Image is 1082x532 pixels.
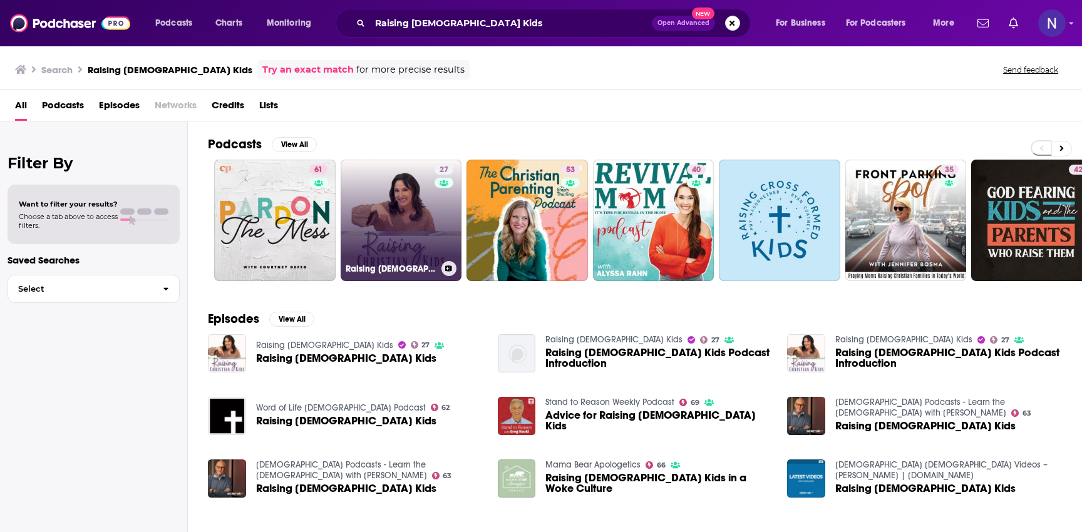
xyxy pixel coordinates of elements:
a: Credits [212,95,244,121]
a: All [15,95,27,121]
button: open menu [767,13,841,33]
span: 63 [443,473,451,479]
a: Christian Podcasts - Learn the Bible with Mike Mazzalongo [256,459,427,481]
a: 27 [411,341,430,349]
span: Raising [DEMOGRAPHIC_DATA] Kids in a Woke Culture [545,473,772,494]
a: Advice for Raising Christian Kids [545,410,772,431]
div: Search podcasts, credits, & more... [348,9,763,38]
img: Raising Christian Kids [208,334,246,372]
a: 40 [593,160,714,281]
a: 40 [687,165,706,175]
span: Choose a tab above to access filters. [19,212,118,230]
h3: Raising [DEMOGRAPHIC_DATA] Kids [346,263,436,274]
a: Show notifications dropdown [1004,13,1023,34]
a: Christian Bible Videos – Mike Mazzalongo | BibleTalk.tv [835,459,1048,481]
a: 62 [431,404,450,411]
span: 61 [314,164,322,176]
img: Raising Christian Kids [787,397,825,435]
a: Raising Christian Kids [256,483,436,494]
button: Send feedback [999,64,1062,75]
span: Want to filter your results? [19,200,118,208]
h3: Search [41,64,73,76]
button: View All [272,137,317,152]
a: Raising Christian Kids [545,334,683,345]
img: User Profile [1038,9,1066,37]
a: 69 [679,399,699,406]
span: Logged in as nworkman [1038,9,1066,37]
span: More [933,14,954,32]
span: 35 [945,164,954,176]
button: open menu [924,13,970,33]
button: View All [269,312,314,327]
span: Raising [DEMOGRAPHIC_DATA] Kids [835,421,1016,431]
img: Advice for Raising Christian Kids [498,397,536,435]
span: Networks [155,95,197,121]
h2: Episodes [208,311,259,327]
img: Podchaser - Follow, Share and Rate Podcasts [10,11,130,35]
a: Raising Christian Kids [256,416,436,426]
span: 63 [1023,411,1031,416]
button: Open AdvancedNew [652,16,715,31]
button: open menu [838,13,924,33]
span: Open Advanced [657,20,709,26]
a: 61 [214,160,336,281]
span: Raising [DEMOGRAPHIC_DATA] Kids [256,416,436,426]
button: open menu [147,13,209,33]
span: Raising [DEMOGRAPHIC_DATA] Kids [835,483,1016,494]
span: 27 [440,164,448,176]
span: Raising [DEMOGRAPHIC_DATA] Kids [256,353,436,364]
a: 53 [466,160,588,281]
img: Raising Christian Kids [787,459,825,498]
a: Christian Podcasts - Learn the Bible with Mike Mazzalongo [835,397,1006,418]
button: open menu [258,13,327,33]
span: New [692,8,714,19]
a: Stand to Reason Weekly Podcast [545,397,674,407]
span: For Podcasters [846,14,906,32]
h2: Filter By [8,154,180,172]
a: 27 [990,336,1009,344]
span: for more precise results [356,63,465,77]
a: Lists [259,95,278,121]
span: Raising [DEMOGRAPHIC_DATA] Kids Podcast Introduction [545,347,772,369]
span: 53 [566,164,575,176]
button: Select [8,275,180,303]
span: Raising [DEMOGRAPHIC_DATA] Kids [256,483,436,494]
a: 63 [1011,409,1031,417]
a: PodcastsView All [208,136,317,152]
img: Raising Christian Kids in a Woke Culture [498,459,536,498]
span: For Business [776,14,825,32]
img: Raising Christian Kids Podcast Introduction [498,334,536,372]
span: Podcasts [155,14,192,32]
a: Charts [207,13,250,33]
a: Mama Bear Apologetics [545,459,641,470]
p: Saved Searches [8,254,180,266]
span: Select [8,285,153,293]
img: Raising Christian Kids [208,459,246,498]
a: 63 [432,472,452,479]
a: Episodes [99,95,140,121]
h2: Podcasts [208,136,262,152]
span: Charts [215,14,242,32]
a: Raising Christian Kids Podcast Introduction [787,334,825,372]
a: 35 [940,165,959,175]
a: Podcasts [42,95,84,121]
a: 66 [646,461,666,469]
h3: Raising [DEMOGRAPHIC_DATA] Kids [88,64,252,76]
span: 66 [657,463,666,468]
input: Search podcasts, credits, & more... [370,13,652,33]
a: 27Raising [DEMOGRAPHIC_DATA] Kids [341,160,462,281]
a: EpisodesView All [208,311,314,327]
img: Raising Christian Kids [208,397,246,435]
